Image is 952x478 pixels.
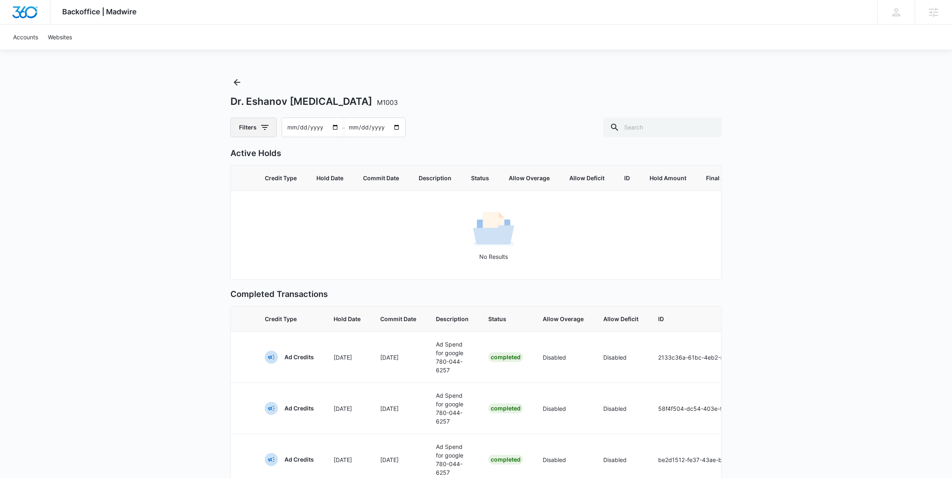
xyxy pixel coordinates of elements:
span: ID [658,315,778,323]
p: Ad Credits [284,455,314,464]
span: ID [624,174,630,182]
img: No Results [473,209,514,250]
p: Ad Spend for google 780-044-6257 [436,391,469,426]
p: Disabled [603,353,638,362]
span: – [342,123,345,132]
span: M1003 [377,98,398,106]
p: Ad Credits [284,353,314,361]
div: Completed [488,352,523,362]
span: Allow Deficit [603,315,638,323]
span: Allow Overage [509,174,550,182]
p: Completed Transactions [230,288,722,300]
span: Status [488,315,523,323]
span: Credit Type [265,315,314,323]
p: Disabled [603,404,638,413]
span: Backoffice | Madwire [63,7,137,16]
span: Description [419,174,451,182]
p: 58f4f504-dc54-403e-9de8-c0e282daec47 [658,404,778,413]
p: [DATE] [380,353,416,362]
span: Hold Amount [650,174,686,182]
h1: Dr. Eshanov [MEDICAL_DATA] [230,95,398,108]
p: Ad Spend for google 780-044-6257 [436,442,469,477]
p: No Results [231,252,756,261]
p: Active Holds [230,147,722,159]
p: [DATE] [334,353,361,362]
button: Filters [230,118,277,137]
span: Hold Date [334,315,361,323]
span: Final Amount [706,174,743,182]
button: Back [230,76,244,89]
p: Ad Spend for google 780-044-6257 [436,340,469,374]
a: Accounts [8,25,43,50]
span: Status [471,174,489,182]
p: 2133c36a-61bc-4eb2-8140-df4dfc703c5d [658,353,778,362]
a: Websites [43,25,77,50]
p: Disabled [543,353,584,362]
div: Completed [488,403,523,413]
p: Disabled [603,455,638,464]
span: Commit Date [380,315,416,323]
span: Allow Deficit [569,174,605,182]
span: Commit Date [363,174,399,182]
input: Search [603,118,722,137]
p: [DATE] [334,455,361,464]
p: [DATE] [334,404,361,413]
p: [DATE] [380,455,416,464]
p: Disabled [543,455,584,464]
p: be2d1512-fe37-43ae-b76e-f4f2970926cd [658,455,778,464]
span: Hold Date [316,174,343,182]
p: Disabled [543,404,584,413]
span: Allow Overage [543,315,584,323]
span: Description [436,315,469,323]
p: Ad Credits [284,404,314,412]
p: [DATE] [380,404,416,413]
span: Credit Type [265,174,297,182]
div: Completed [488,455,523,464]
